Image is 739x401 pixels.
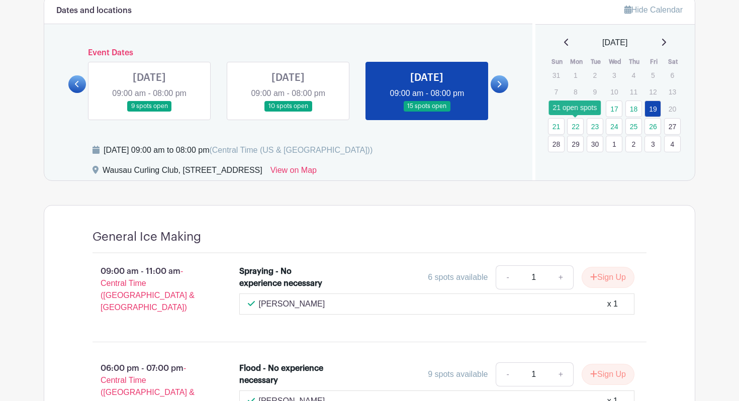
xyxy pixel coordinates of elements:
[664,67,681,83] p: 6
[496,362,519,386] a: -
[644,84,661,99] p: 12
[624,6,683,14] a: Hide Calendar
[625,84,642,99] p: 11
[567,57,586,67] th: Mon
[625,136,642,152] a: 2
[86,48,491,58] h6: Event Dates
[428,271,488,283] div: 6 spots available
[93,230,201,244] h4: General Ice Making
[548,362,574,386] a: +
[259,298,325,310] p: [PERSON_NAME]
[606,136,622,152] a: 1
[606,67,622,83] p: 3
[209,146,373,154] span: (Central Time (US & [GEOGRAPHIC_DATA]))
[567,118,584,135] a: 22
[586,57,606,67] th: Tue
[606,101,622,117] a: 17
[76,261,223,318] p: 09:00 am - 11:00 am
[587,84,603,99] p: 9
[549,101,601,115] div: 21 open spots
[664,118,681,135] a: 27
[607,298,618,310] div: x 1
[270,164,317,180] a: View on Map
[664,101,681,117] p: 20
[625,101,642,117] a: 18
[625,118,642,135] a: 25
[587,136,603,152] a: 30
[567,84,584,99] p: 8
[239,265,326,289] div: Spraying - No experience necessary
[606,118,622,135] a: 24
[587,67,603,83] p: 2
[428,368,488,380] div: 9 spots available
[103,164,262,180] div: Wausau Curling Club, [STREET_ADDRESS]
[582,364,634,385] button: Sign Up
[56,6,132,16] h6: Dates and locations
[548,84,565,99] p: 7
[644,118,661,135] a: 26
[602,37,627,49] span: [DATE]
[644,101,661,117] a: 19
[567,67,584,83] p: 1
[644,136,661,152] a: 3
[239,362,326,386] div: Flood - No experience necessary
[644,67,661,83] p: 5
[496,265,519,289] a: -
[587,118,603,135] a: 23
[625,57,644,67] th: Thu
[582,267,634,288] button: Sign Up
[664,57,683,67] th: Sat
[104,144,373,156] div: [DATE] 09:00 am to 08:00 pm
[664,84,681,99] p: 13
[625,67,642,83] p: 4
[606,84,622,99] p: 10
[548,136,565,152] a: 28
[605,57,625,67] th: Wed
[548,265,574,289] a: +
[664,136,681,152] a: 4
[547,57,567,67] th: Sun
[548,67,565,83] p: 31
[567,136,584,152] a: 29
[548,118,565,135] a: 21
[644,57,664,67] th: Fri
[548,101,565,117] p: 14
